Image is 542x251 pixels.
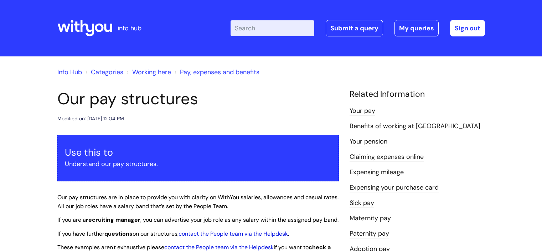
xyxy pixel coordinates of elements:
[91,68,123,76] a: Categories
[164,244,274,251] a: contact the People team via the Helpdesk
[57,230,289,237] span: If you have further on our structures, .
[118,22,141,34] p: info hub
[350,137,387,146] a: Your pension
[57,68,82,76] a: Info Hub
[350,106,375,116] a: Your pay
[57,114,124,123] div: Modified on: [DATE] 12:04 PM
[350,214,391,223] a: Maternity pay
[350,152,424,162] a: Claiming expenses online
[57,216,339,224] span: If you are a , you can advertise your job role as any salary within the assigned pay band.
[57,89,339,109] h1: Our pay structures
[132,68,171,76] a: Working here
[57,194,339,210] span: Our pay structures are in place to provide you with clarity on WithYou salaries, allowances and c...
[350,199,374,208] a: Sick pay
[65,147,331,158] h3: Use this to
[125,66,171,78] li: Working here
[450,20,485,36] a: Sign out
[180,68,259,76] a: Pay, expenses and benefits
[173,66,259,78] li: Pay, expenses and benefits
[350,122,480,131] a: Benefits of working at [GEOGRAPHIC_DATA]
[394,20,439,36] a: My queries
[84,66,123,78] li: Solution home
[350,183,439,192] a: Expensing your purchase card
[65,158,331,170] p: Understand our pay structures.
[350,168,404,177] a: Expensing mileage
[350,89,485,99] h4: Related Information
[86,216,140,224] strong: recruiting manager
[350,229,389,239] a: Paternity pay
[231,20,314,36] input: Search
[326,20,383,36] a: Submit a query
[104,230,133,237] strong: questions
[231,20,485,36] div: | -
[179,230,288,237] a: contact the People team via the Helpdesk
